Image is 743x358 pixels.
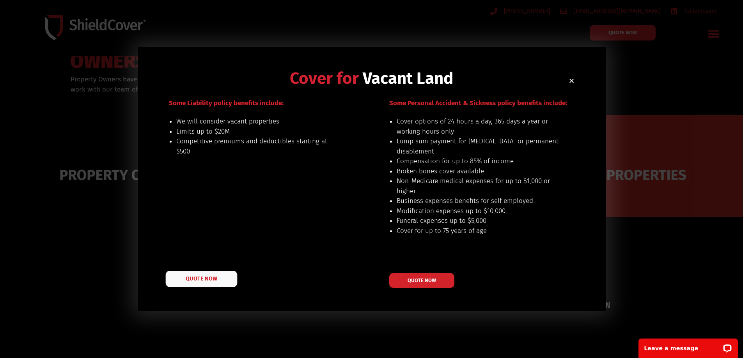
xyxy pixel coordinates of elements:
[176,116,339,127] li: We will consider vacant properties
[176,127,339,137] li: Limits up to $20M
[397,156,559,166] li: Compensation for up to 85% of income
[397,166,559,176] li: Broken bones cover available
[397,216,559,226] li: Funeral expenses up to $5,000
[408,278,436,283] span: QUOTE NOW
[290,69,359,88] span: Cover for
[397,226,559,236] li: Cover for up to 75 years of age
[186,276,217,281] span: QUOTE NOW
[389,273,454,288] a: QUOTE NOW
[389,99,567,107] span: Some Personal Accident & Sickness policy benefits include:
[165,271,237,287] a: QUOTE NOW
[176,136,339,156] li: Competitive premiums and deductibles starting at $500
[169,99,284,107] span: Some Liability policy benefits include:
[569,78,575,84] a: Close
[397,136,559,156] li: Lump sum payment for [MEDICAL_DATA] or permanent disablement
[397,176,559,196] li: Non-Medicare medical expenses for up to $1,000 or higher
[397,196,559,206] li: Business expenses benefits for self employed
[633,333,743,358] iframe: LiveChat chat widget
[397,206,559,216] li: Modification expenses up to $10,000
[363,69,453,88] span: Vacant Land
[397,116,559,136] li: Cover options of 24 hours a day, 365 days a year or working hours only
